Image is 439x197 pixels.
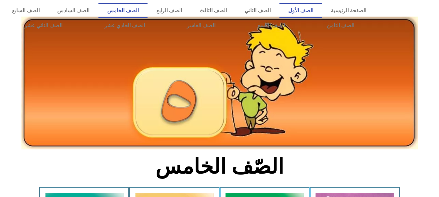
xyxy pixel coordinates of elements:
[236,18,306,33] a: الصف التاسع
[3,3,48,18] a: الصف السابع
[166,18,236,33] a: الصف العاشر
[3,18,83,33] a: الصف الثاني عشر
[48,3,98,18] a: الصف السادس
[148,3,191,18] a: الصف الرابع
[112,154,327,179] h2: الصّف الخامس
[322,3,375,18] a: الصفحة الرئيسية
[98,3,148,18] a: الصف الخامس
[236,3,279,18] a: الصف الثاني
[83,18,166,33] a: الصف الحادي عشر
[279,3,322,18] a: الصف الأول
[306,18,375,33] a: الصف الثامن
[191,3,236,18] a: الصف الثالث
